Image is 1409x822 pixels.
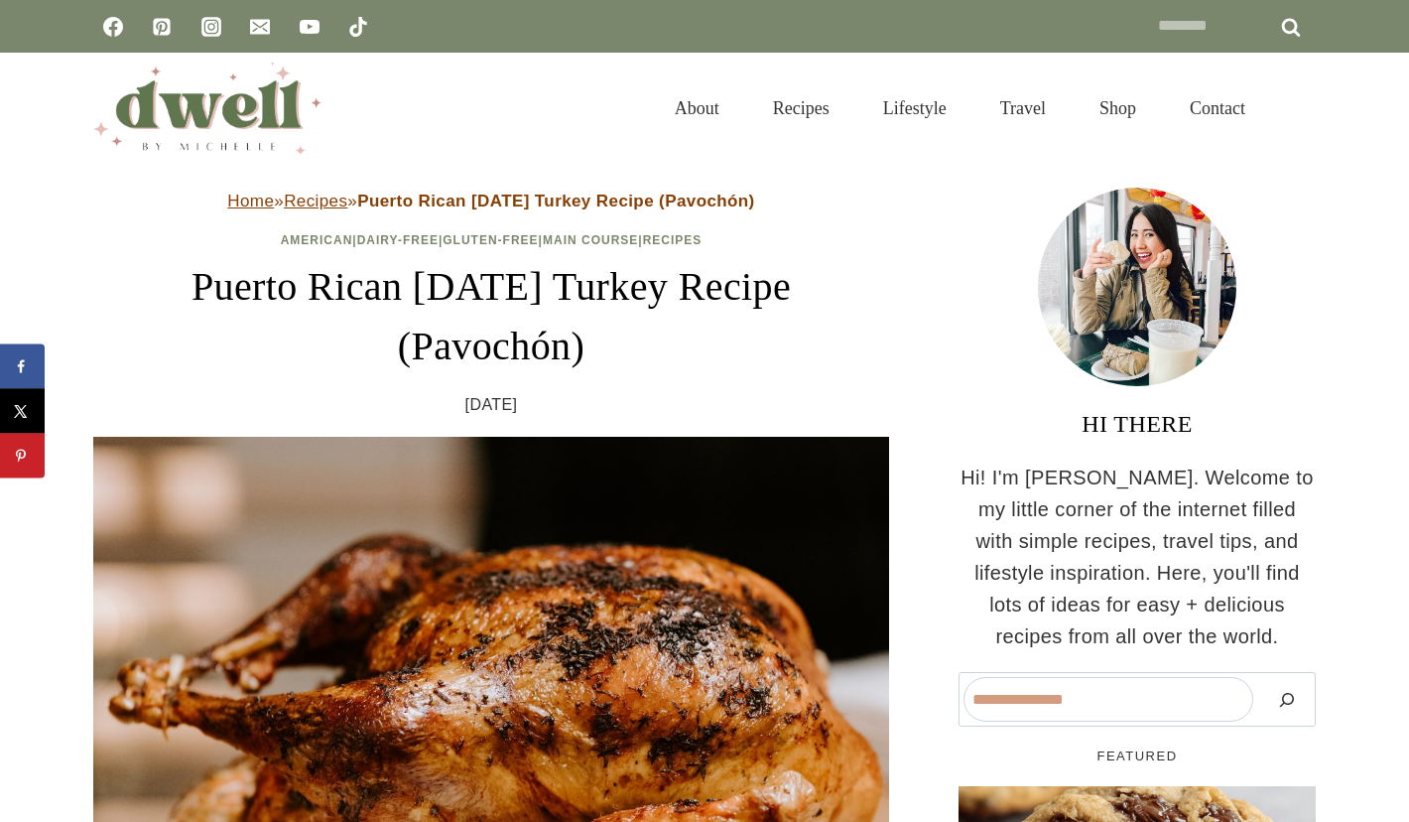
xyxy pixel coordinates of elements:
button: View Search Form [1282,91,1316,125]
span: » » [227,192,754,210]
a: Home [227,192,274,210]
span: | | | | [281,233,703,247]
img: DWELL by michelle [93,63,321,154]
a: Travel [973,76,1073,141]
a: Facebook [93,7,133,47]
a: Pinterest [142,7,182,47]
h3: HI THERE [959,406,1316,442]
a: TikTok [338,7,378,47]
a: About [648,76,746,141]
a: Recipes [284,192,347,210]
a: Gluten-Free [443,233,538,247]
a: Email [240,7,280,47]
a: Dairy-Free [357,233,439,247]
a: Lifestyle [856,76,973,141]
a: YouTube [290,7,329,47]
a: Contact [1163,76,1272,141]
a: Recipes [746,76,856,141]
a: Shop [1073,76,1163,141]
time: [DATE] [465,392,518,418]
a: American [281,233,353,247]
p: Hi! I'm [PERSON_NAME]. Welcome to my little corner of the internet filled with simple recipes, tr... [959,462,1316,652]
button: Search [1263,677,1311,722]
h5: FEATURED [959,747,1316,766]
a: Instagram [192,7,231,47]
a: Main Course [543,233,638,247]
h1: Puerto Rican [DATE] Turkey Recipe (Pavochón) [93,257,889,376]
strong: Puerto Rican [DATE] Turkey Recipe (Pavochón) [357,192,754,210]
nav: Primary Navigation [648,76,1272,141]
a: Recipes [643,233,703,247]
